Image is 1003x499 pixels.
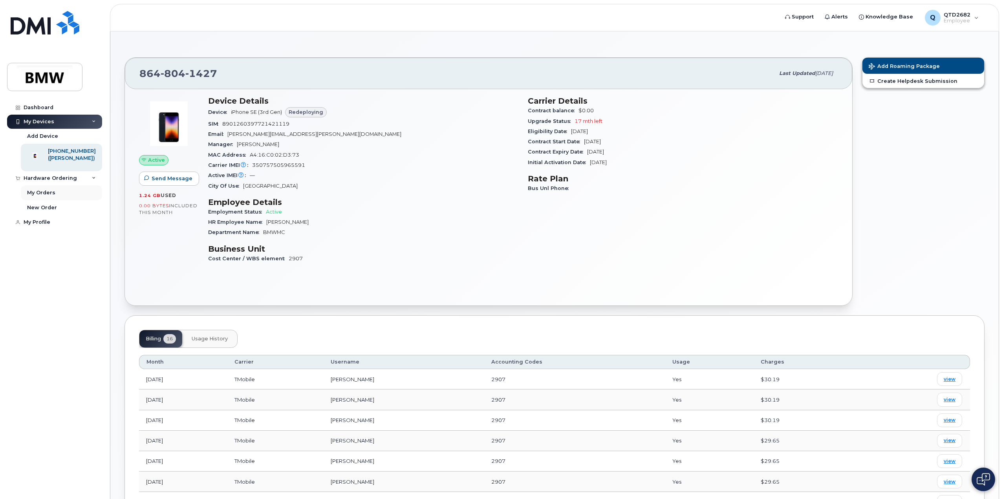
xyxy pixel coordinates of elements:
[243,183,298,189] span: [GEOGRAPHIC_DATA]
[665,451,754,472] td: Yes
[139,203,169,208] span: 0.00 Bytes
[528,128,571,134] span: Eligibility Date
[139,389,227,410] td: [DATE]
[185,68,217,79] span: 1427
[571,128,588,134] span: [DATE]
[148,156,165,164] span: Active
[145,100,192,147] img: image20231002-3703462-1angbar.jpeg
[231,109,282,115] span: iPhone SE (3rd Gen)
[491,397,505,403] span: 2907
[937,393,962,406] a: view
[944,458,955,465] span: view
[237,141,279,147] span: [PERSON_NAME]
[944,478,955,485] span: view
[139,68,217,79] span: 864
[815,70,833,76] span: [DATE]
[528,96,838,106] h3: Carrier Details
[665,389,754,410] td: Yes
[227,451,324,472] td: TMobile
[491,479,505,485] span: 2907
[266,209,282,215] span: Active
[937,475,962,488] a: view
[161,192,176,198] span: used
[139,193,161,198] span: 1.24 GB
[139,172,199,186] button: Send Message
[208,256,289,261] span: Cost Center / WBS element
[324,451,484,472] td: [PERSON_NAME]
[491,417,505,423] span: 2907
[208,141,237,147] span: Manager
[324,355,484,369] th: Username
[208,183,243,189] span: City Of Use
[665,431,754,451] td: Yes
[139,410,227,431] td: [DATE]
[208,131,227,137] span: Email
[139,369,227,389] td: [DATE]
[484,355,666,369] th: Accounting Codes
[222,121,289,127] span: 8901260397721421119
[208,172,250,178] span: Active IMEI
[665,355,754,369] th: Usage
[754,355,858,369] th: Charges
[263,229,285,235] span: BMWMC
[208,162,252,168] span: Carrier IMEI
[324,410,484,431] td: [PERSON_NAME]
[227,355,324,369] th: Carrier
[227,389,324,410] td: TMobile
[139,431,227,451] td: [DATE]
[665,472,754,492] td: Yes
[139,472,227,492] td: [DATE]
[208,209,266,215] span: Employment Status
[779,70,815,76] span: Last updated
[937,434,962,448] a: view
[227,369,324,389] td: TMobile
[761,437,851,444] div: $29.65
[250,172,255,178] span: —
[528,139,584,144] span: Contract Start Date
[192,336,228,342] span: Usage History
[862,58,984,74] button: Add Roaming Package
[208,121,222,127] span: SIM
[590,159,607,165] span: [DATE]
[139,451,227,472] td: [DATE]
[578,108,594,113] span: $0.00
[227,431,324,451] td: TMobile
[665,410,754,431] td: Yes
[208,219,266,225] span: HR Employee Name
[139,355,227,369] th: Month
[152,175,192,182] span: Send Message
[761,417,851,424] div: $30.19
[944,376,955,383] span: view
[208,152,250,158] span: MAC Address
[977,473,990,486] img: Open chat
[528,108,578,113] span: Contract balance
[587,149,604,155] span: [DATE]
[528,159,590,165] span: Initial Activation Date
[252,162,305,168] span: 350757505965591
[761,376,851,383] div: $30.19
[208,197,518,207] h3: Employee Details
[227,131,401,137] span: [PERSON_NAME][EMAIL_ADDRESS][PERSON_NAME][DOMAIN_NAME]
[575,118,602,124] span: 17 mth left
[528,118,575,124] span: Upgrade Status
[761,396,851,404] div: $30.19
[862,74,984,88] a: Create Helpdesk Submission
[208,229,263,235] span: Department Name
[528,185,573,191] span: Bus Unl Phone
[944,417,955,424] span: view
[937,454,962,468] a: view
[266,219,309,225] span: [PERSON_NAME]
[324,369,484,389] td: [PERSON_NAME]
[161,68,185,79] span: 804
[491,437,505,444] span: 2907
[324,431,484,451] td: [PERSON_NAME]
[528,174,838,183] h3: Rate Plan
[289,256,303,261] span: 2907
[289,108,323,116] span: Redeploying
[761,478,851,486] div: $29.65
[208,109,231,115] span: Device
[227,472,324,492] td: TMobile
[227,410,324,431] td: TMobile
[665,369,754,389] td: Yes
[937,413,962,427] a: view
